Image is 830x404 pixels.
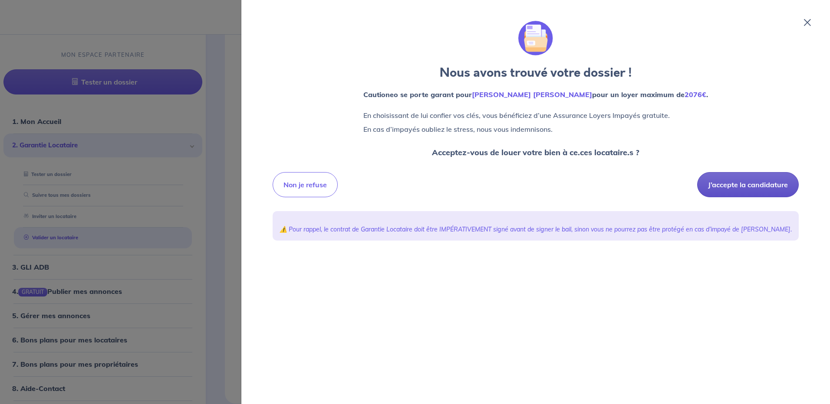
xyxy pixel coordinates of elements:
[363,90,708,99] strong: Cautioneo se porte garant pour pour un loyer maximum de .
[697,172,799,197] button: J’accepte la candidature
[432,147,639,157] strong: Acceptez-vous de louer votre bien à ce.ces locataire.s ?
[518,21,553,55] img: illu_folder.svg
[280,225,792,234] p: ⚠️ Pour rappel, le contrat de Garantie Locataire doit être IMPÉRATIVEMENT signé avant de signer l...
[363,108,708,136] p: En choisissant de lui confier vos clés, vous bénéficiez d’une Assurance Loyers Impayés gratuite. ...
[440,64,632,81] strong: Nous avons trouvé votre dossier !
[685,90,706,99] em: 2076€
[472,90,592,99] em: [PERSON_NAME] [PERSON_NAME]
[273,172,338,197] button: Non je refuse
